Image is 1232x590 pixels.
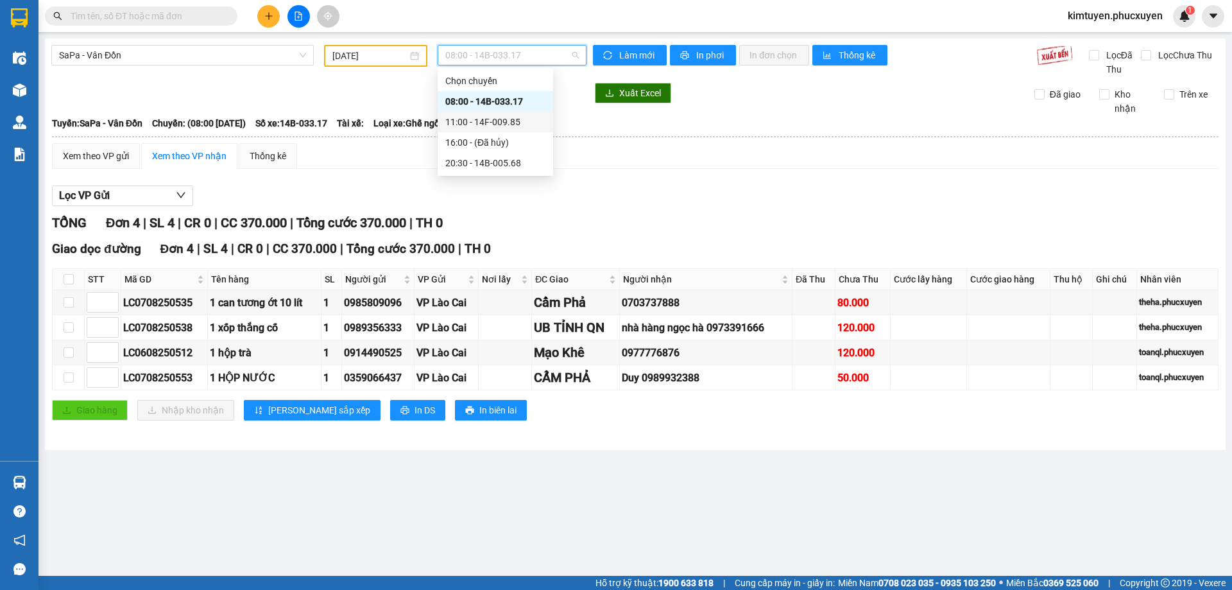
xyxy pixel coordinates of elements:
[210,295,319,311] div: 1 can tương ớt 10 lít
[445,46,579,65] span: 08:00 - 14B-033.17
[735,576,835,590] span: Cung cấp máy in - giấy in:
[658,578,714,588] strong: 1900 633 818
[13,51,26,65] img: warehouse-icon
[1208,10,1219,22] span: caret-down
[534,293,617,313] div: Cẩm Phả
[52,215,87,230] span: TỔNG
[108,354,116,361] span: down
[104,377,118,387] span: Decrease Value
[595,576,714,590] span: Hỗ trợ kỹ thuật:
[123,345,205,361] div: LC0608250512
[1006,576,1099,590] span: Miền Bắc
[593,45,667,65] button: syncLàm mới
[104,302,118,312] span: Decrease Value
[415,340,479,365] td: VP Lào Cai
[823,51,834,61] span: bar-chart
[415,315,479,340] td: VP Lào Cai
[264,12,273,21] span: plus
[605,89,614,99] span: download
[1043,578,1099,588] strong: 0369 525 060
[416,370,476,386] div: VP Lào Cai
[1139,321,1216,334] div: theha.phucxuyen
[104,293,118,302] span: Increase Value
[108,295,116,302] span: up
[373,116,471,130] span: Loại xe: Ghế ngồi 28 chỗ
[458,241,461,256] span: |
[337,116,364,130] span: Tài xế:
[273,241,337,256] span: CC 370.000
[1093,269,1137,290] th: Ghi chú
[482,272,518,286] span: Nơi lấy
[13,148,26,161] img: solution-icon
[409,215,413,230] span: |
[344,320,413,336] div: 0989356333
[1137,269,1219,290] th: Nhân viên
[332,49,407,63] input: 07/08/2025
[1139,346,1216,359] div: toanql.phucxuyen
[13,563,26,575] span: message
[152,116,246,130] span: Chuyến: (08:00 [DATE])
[160,241,194,256] span: Đơn 4
[257,5,280,28] button: plus
[445,94,545,108] div: 08:00 - 14B-033.17
[1045,87,1086,101] span: Đã giao
[208,269,321,290] th: Tên hàng
[59,46,306,65] span: SaPa - Vân Đồn
[1188,6,1192,15] span: 1
[323,12,332,21] span: aim
[250,149,286,163] div: Thống kê
[967,269,1050,290] th: Cước giao hàng
[121,290,208,315] td: LC0708250535
[622,345,790,361] div: 0977776876
[696,48,726,62] span: In phơi
[792,269,835,290] th: Đã Thu
[323,295,339,311] div: 1
[11,8,28,28] img: logo-vxr
[603,51,614,61] span: sync
[622,320,790,336] div: nhà hàng ngọc hà 0973391666
[595,83,671,103] button: downloadXuất Excel
[210,320,319,336] div: 1 xốp thắng cố
[1050,269,1093,290] th: Thu hộ
[104,352,118,362] span: Decrease Value
[266,241,269,256] span: |
[294,12,303,21] span: file-add
[812,45,887,65] button: bar-chartThống kê
[221,215,287,230] span: CC 370.000
[104,368,118,377] span: Increase Value
[124,272,194,286] span: Mã GD
[455,400,527,421] button: printerIn biên lai
[837,320,888,336] div: 120.000
[1202,5,1224,28] button: caret-down
[622,370,790,386] div: Duy 0989932388
[839,48,877,62] span: Thống kê
[108,379,116,386] span: down
[52,400,128,421] button: uploadGiao hàng
[290,215,293,230] span: |
[445,74,545,88] div: Chọn chuyến
[123,370,205,386] div: LC0708250553
[108,329,116,336] span: down
[416,345,476,361] div: VP Lào Cai
[108,320,116,327] span: up
[63,149,129,163] div: Xem theo VP gửi
[415,365,479,390] td: VP Lào Cai
[415,403,435,417] span: In DS
[287,5,310,28] button: file-add
[59,187,110,204] span: Lọc VP Gửi
[108,370,116,377] span: up
[184,215,211,230] span: CR 0
[323,320,339,336] div: 1
[1139,371,1216,384] div: toanql.phucxuyen
[838,576,996,590] span: Miền Nam
[323,370,339,386] div: 1
[346,241,455,256] span: Tổng cước 370.000
[268,403,370,417] span: [PERSON_NAME] sắp xếp
[535,272,606,286] span: ĐC Giao
[1153,48,1214,62] span: Lọc Chưa Thu
[835,269,891,290] th: Chưa Thu
[344,345,413,361] div: 0914490525
[143,215,146,230] span: |
[85,269,121,290] th: STT
[1109,87,1154,116] span: Kho nhận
